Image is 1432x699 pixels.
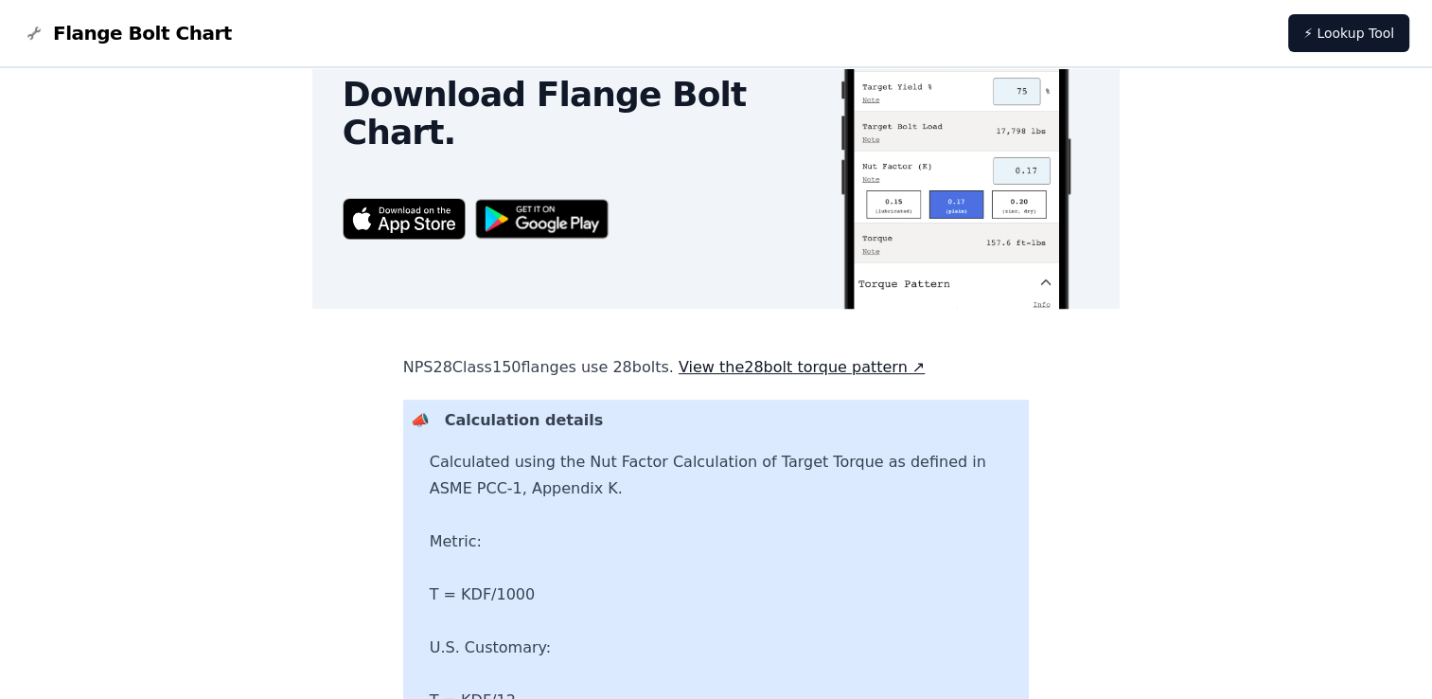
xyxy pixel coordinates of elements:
a: Flange Bolt Chart LogoFlange Bolt Chart [23,20,232,46]
a: View the28bolt torque pattern ↗ [679,358,925,376]
h2: Download Flange Bolt Chart. [343,76,808,152]
a: ⚡ Lookup Tool [1288,14,1409,52]
img: Flange Bolt Chart Logo [23,22,45,45]
img: Get it on Google Play [466,189,619,249]
span: Flange Bolt Chart [53,20,232,46]
p: NPS 28 Class 150 flanges use 28 bolts. [403,354,1030,381]
img: App Store badge for the Flange Bolt Chart app [343,198,466,239]
b: Calculation details [445,411,604,429]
